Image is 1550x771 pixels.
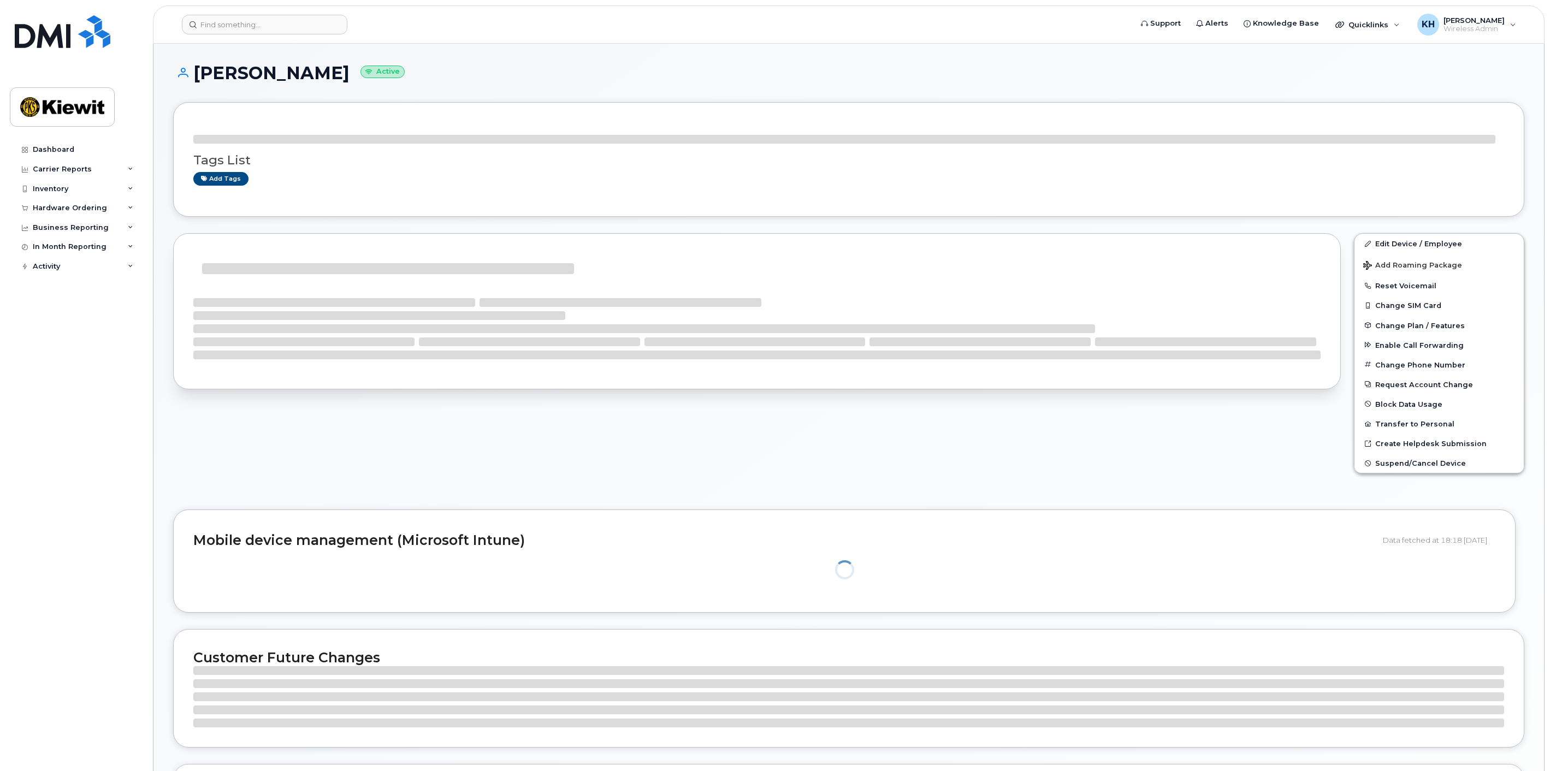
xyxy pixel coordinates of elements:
[1354,295,1524,315] button: Change SIM Card
[1354,234,1524,253] a: Edit Device / Employee
[193,649,1504,666] h2: Customer Future Changes
[1354,355,1524,375] button: Change Phone Number
[1363,261,1462,271] span: Add Roaming Package
[360,66,405,78] small: Active
[1354,434,1524,453] a: Create Helpdesk Submission
[1375,459,1466,467] span: Suspend/Cancel Device
[1354,375,1524,394] button: Request Account Change
[193,153,1504,167] h3: Tags List
[1383,530,1495,550] div: Data fetched at 18:18 [DATE]
[1354,394,1524,414] button: Block Data Usage
[193,533,1375,548] h2: Mobile device management (Microsoft Intune)
[1354,276,1524,295] button: Reset Voicemail
[1354,316,1524,335] button: Change Plan / Features
[1354,453,1524,473] button: Suspend/Cancel Device
[173,63,1524,82] h1: [PERSON_NAME]
[1354,414,1524,434] button: Transfer to Personal
[1375,321,1465,329] span: Change Plan / Features
[193,172,249,186] a: Add tags
[1354,253,1524,276] button: Add Roaming Package
[1375,341,1464,349] span: Enable Call Forwarding
[1354,335,1524,355] button: Enable Call Forwarding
